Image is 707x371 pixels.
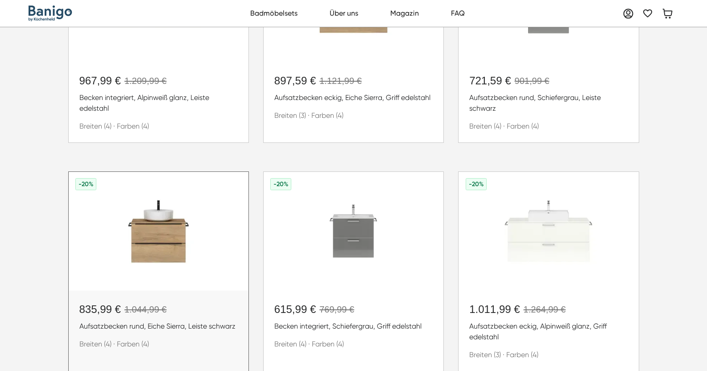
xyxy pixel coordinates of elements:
div: 897,59 € [274,73,316,89]
div: -20% [273,179,288,189]
a: home [29,5,72,21]
a: Badmöbelsets [245,4,302,22]
div: 615,99 € [274,301,316,317]
a: Magazin [385,4,424,22]
div: 1.209,99 € [124,74,167,88]
div: -20% [469,179,484,189]
div: 1.044,99 € [124,303,167,316]
div: Aufsatzbecken rund, Eiche Sierra, Leiste schwarz [79,321,238,332]
a: FAQ [446,4,470,22]
div: 835,99 € [79,301,121,317]
div: 1.121,99 € [319,74,362,88]
a: Über uns [325,4,363,22]
div: 1.264,99 € [524,303,566,316]
div: Breiten (4) · Farben (4) [79,339,238,350]
div: Aufsatzbecken eckig, Alpinweiß glanz, Griff edelstahl [469,321,628,342]
div: 901,99 € [515,74,550,88]
a: -20%835,99 €1.044,99 €Aufsatzbecken rund, Eiche Sierra, Leiste schwarzBreiten (4) · Farben (4) [69,172,248,371]
div: 967,99 € [79,73,121,89]
div: 769,99 € [319,303,354,316]
div: Breiten (4) · Farben (4) [79,121,238,132]
a: -20%615,99 €769,99 €Becken integriert, Schiefergrau, Griff edelstahlBreiten (4) · Farben (4) [264,172,443,371]
div: Aufsatzbecken rund, Schiefergrau, Leiste schwarz [469,92,628,114]
div: -20% [79,179,93,189]
a: -20%1.011,99 €1.264,99 €Aufsatzbecken eckig, Alpinweiß glanz, Griff edelstahlBreiten (3) · Farben... [459,172,638,371]
div: Becken integriert, Schiefergrau, Griff edelstahl [274,321,433,332]
div: Becken integriert, Alpinweiß glanz, Leiste edelstahl [79,92,238,114]
div: 721,59 € [469,73,511,89]
div: Breiten (3) · Farben (4) [274,110,433,121]
div: Breiten (4) · Farben (4) [469,121,628,132]
div: Breiten (3) · Farben (4) [469,350,628,360]
div: Aufsatzbecken eckig, Eiche Sierra, Griff edelstahl [274,92,433,103]
div: Breiten (4) · Farben (4) [274,339,433,350]
div: 1.011,99 € [469,301,520,317]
